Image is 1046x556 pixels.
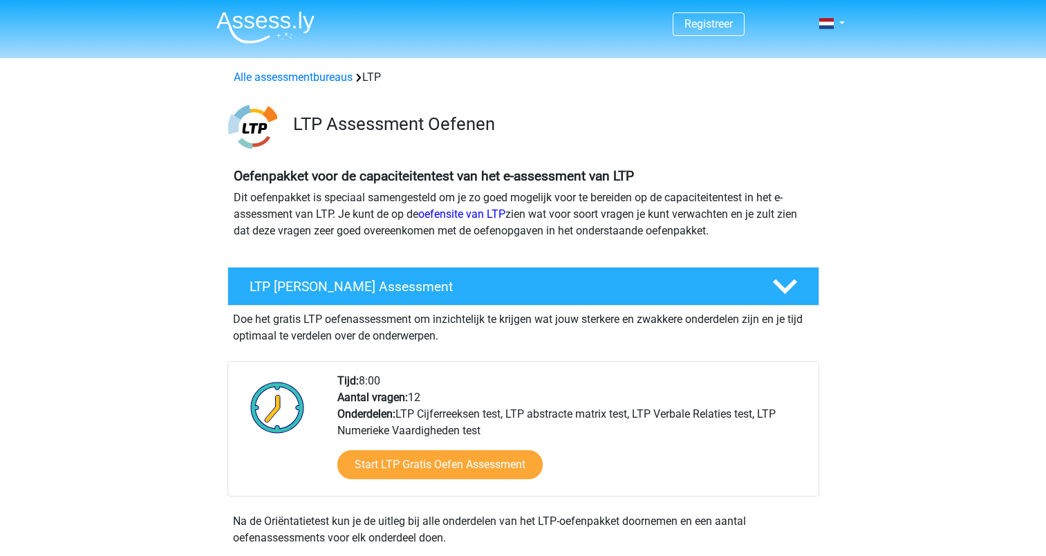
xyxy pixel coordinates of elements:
div: 8:00 12 LTP Cijferreeksen test, LTP abstracte matrix test, LTP Verbale Relaties test, LTP Numerie... [327,373,818,496]
h3: LTP Assessment Oefenen [293,113,808,135]
b: Aantal vragen: [337,391,408,404]
img: Klok [243,373,312,442]
b: Oefenpakket voor de capaciteitentest van het e-assessment van LTP [234,168,634,184]
a: Registreer [684,17,733,30]
a: Start LTP Gratis Oefen Assessment [337,450,543,479]
a: oefensite van LTP [418,207,505,221]
a: Alle assessmentbureaus [234,71,353,84]
h4: LTP [PERSON_NAME] Assessment [250,279,750,295]
b: Onderdelen: [337,407,395,420]
img: ltp.png [228,102,277,151]
img: Assessly [216,11,315,44]
div: Na de Oriëntatietest kun je de uitleg bij alle onderdelen van het LTP-oefenpakket doornemen en ee... [227,513,819,546]
div: Doe het gratis LTP oefenassessment om inzichtelijk te krijgen wat jouw sterkere en zwakkere onder... [227,306,819,344]
a: LTP [PERSON_NAME] Assessment [222,267,825,306]
b: Tijd: [337,374,359,387]
p: Dit oefenpakket is speciaal samengesteld om je zo goed mogelijk voor te bereiden op de capaciteit... [234,189,813,239]
div: LTP [228,69,819,86]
